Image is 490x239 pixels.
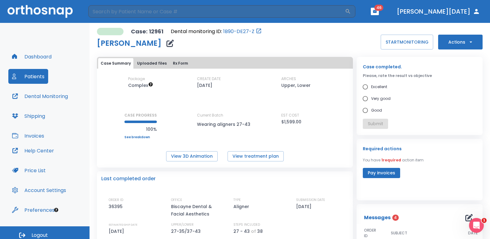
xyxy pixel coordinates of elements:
input: Search by Patient Name or Case # [88,5,345,18]
p: $1,599.00 [281,118,301,126]
p: TYPE [233,197,241,203]
p: Upper, Lower [281,82,311,89]
button: Case Summary [98,58,133,69]
button: Dental Monitoring [8,89,72,104]
p: Case completed. [363,63,476,70]
span: 1 required [381,157,401,163]
div: Tooltip anchor [53,207,59,213]
div: tabs [98,58,352,69]
span: ORDER ID [364,228,376,239]
button: Account Settings [8,183,70,198]
button: View 3D Animation [166,151,218,161]
button: Rx Form [170,58,191,69]
p: 36395 [109,203,125,210]
p: EST COST [281,113,299,118]
button: Dashboard [8,49,55,64]
button: Preferences [8,203,58,217]
h1: [PERSON_NAME] [97,40,161,47]
span: Up to 50 Steps (100 aligners) [128,82,153,88]
img: Orthosnap [7,5,73,18]
p: ORDER ID [109,197,123,203]
p: Messages [364,214,391,221]
button: Price List [8,163,49,178]
button: [PERSON_NAME][DATE] [394,6,483,17]
button: Patients [8,69,48,84]
span: SUBJECT [391,230,407,236]
span: Excellent [371,83,387,91]
p: Please, rate the result vs objective [363,73,476,79]
p: ESTIMATED SHIP DATE [109,222,137,228]
p: OFFICE [171,197,182,203]
span: Good [371,107,382,114]
span: 46 [375,5,383,11]
p: Wearing aligners 27-43 [197,121,253,128]
div: Open patient in dental monitoring portal [171,28,262,35]
button: Pay invoices [363,168,400,178]
p: Aligner [233,203,251,210]
p: Required actions [363,145,402,152]
p: 100% [124,126,157,133]
p: SUBMISSION DATE [296,197,325,203]
a: See breakdown [124,135,157,139]
p: UPPER/LOWER [171,222,194,228]
p: Dental monitoring ID: [171,28,222,35]
span: 1 [482,218,487,223]
p: Last completed order [101,175,156,182]
p: [DATE] [296,203,314,210]
p: 27 - 43 [233,228,250,235]
p: [DATE] [109,228,126,235]
button: Uploaded files [135,58,169,69]
span: Very good [371,95,391,102]
p: Biscayne Dental & Facial Aesthetics [171,203,224,218]
p: STEPS INCLUDED [233,222,260,228]
p: Case: 12961 [131,28,163,35]
button: Invoices [8,128,48,143]
p: You have action item [363,157,424,163]
button: Actions [438,35,483,49]
span: Logout [31,232,48,239]
p: of [251,228,256,235]
p: [DATE] [197,82,212,89]
p: CREATE DATE [197,76,221,82]
p: CASE PROGRESS [124,113,157,118]
a: 1B90-DE27-Z [223,28,254,35]
p: Current Batch [197,113,253,118]
button: View treatment plan [228,151,284,161]
p: 27-35/37-43 [171,228,203,235]
span: DATE [468,230,478,236]
span: 4 [392,215,399,221]
p: 38 [257,228,263,235]
p: Package [128,76,145,82]
button: STARTMONITORING [381,35,433,49]
iframe: Intercom live chat [469,218,484,233]
p: ARCHES [281,76,296,82]
button: Shipping [8,109,49,123]
button: Help Center [8,143,58,158]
